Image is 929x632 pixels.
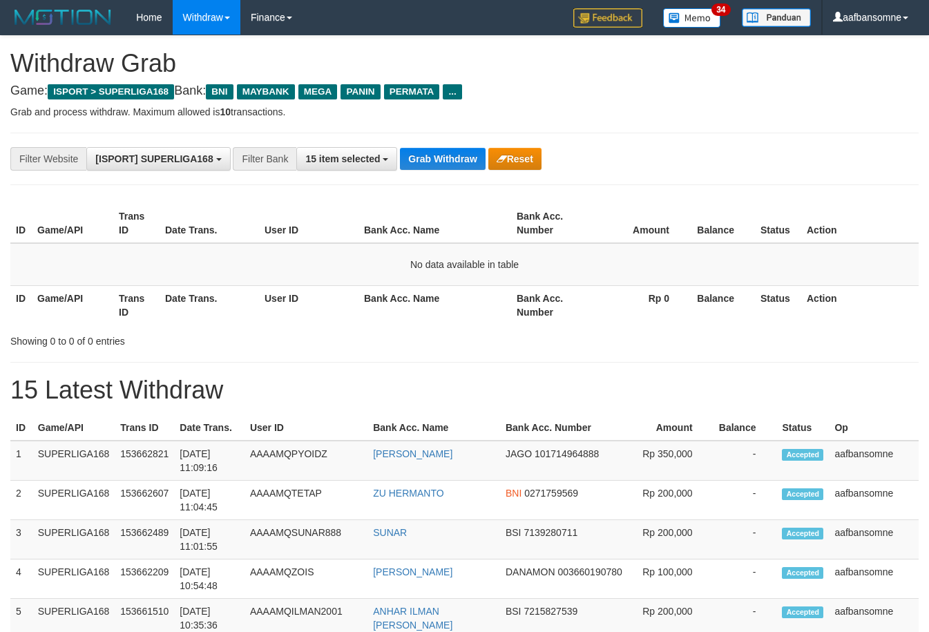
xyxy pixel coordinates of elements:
[713,481,777,520] td: -
[245,520,367,559] td: AAAAMQSUNAR888
[206,84,233,99] span: BNI
[367,415,500,441] th: Bank Acc. Name
[174,559,245,599] td: [DATE] 10:54:48
[113,285,160,325] th: Trans ID
[829,559,919,599] td: aafbansomne
[245,481,367,520] td: AAAAMQTETAP
[500,415,633,441] th: Bank Acc. Number
[358,204,511,243] th: Bank Acc. Name
[506,566,555,577] span: DANAMON
[245,415,367,441] th: User ID
[10,7,115,28] img: MOTION_logo.png
[10,147,86,171] div: Filter Website
[10,520,32,559] td: 3
[593,285,690,325] th: Rp 0
[10,50,919,77] h1: Withdraw Grab
[32,415,115,441] th: Game/API
[690,204,755,243] th: Balance
[511,204,593,243] th: Bank Acc. Number
[506,448,532,459] span: JAGO
[32,204,113,243] th: Game/API
[10,481,32,520] td: 2
[506,606,521,617] span: BSI
[782,488,823,500] span: Accepted
[113,204,160,243] th: Trans ID
[10,285,32,325] th: ID
[95,153,213,164] span: [ISPORT] SUPERLIGA168
[10,329,376,348] div: Showing 0 to 0 of 0 entries
[511,285,593,325] th: Bank Acc. Number
[776,415,829,441] th: Status
[829,520,919,559] td: aafbansomne
[237,84,295,99] span: MAYBANK
[573,8,642,28] img: Feedback.jpg
[115,441,174,481] td: 153662821
[259,204,358,243] th: User ID
[782,449,823,461] span: Accepted
[633,559,713,599] td: Rp 100,000
[711,3,730,16] span: 34
[713,520,777,559] td: -
[633,520,713,559] td: Rp 200,000
[524,527,577,538] span: Copy 7139280711 to clipboard
[259,285,358,325] th: User ID
[373,566,452,577] a: [PERSON_NAME]
[535,448,599,459] span: Copy 101714964888 to clipboard
[633,481,713,520] td: Rp 200,000
[174,441,245,481] td: [DATE] 11:09:16
[32,441,115,481] td: SUPERLIGA168
[10,204,32,243] th: ID
[801,204,919,243] th: Action
[713,415,777,441] th: Balance
[245,559,367,599] td: AAAAMQZOIS
[10,84,919,98] h4: Game: Bank:
[174,520,245,559] td: [DATE] 11:01:55
[801,285,919,325] th: Action
[296,147,397,171] button: 15 item selected
[48,84,174,99] span: ISPORT > SUPERLIGA168
[782,606,823,618] span: Accepted
[593,204,690,243] th: Amount
[829,481,919,520] td: aafbansomne
[32,481,115,520] td: SUPERLIGA168
[115,415,174,441] th: Trans ID
[32,520,115,559] td: SUPERLIGA168
[115,520,174,559] td: 153662489
[713,441,777,481] td: -
[829,415,919,441] th: Op
[32,285,113,325] th: Game/API
[341,84,380,99] span: PANIN
[174,481,245,520] td: [DATE] 11:04:45
[633,415,713,441] th: Amount
[160,285,259,325] th: Date Trans.
[10,105,919,119] p: Grab and process withdraw. Maximum allowed is transactions.
[10,243,919,286] td: No data available in table
[305,153,380,164] span: 15 item selected
[557,566,622,577] span: Copy 003660190780 to clipboard
[742,8,811,27] img: panduan.png
[358,285,511,325] th: Bank Acc. Name
[782,567,823,579] span: Accepted
[10,441,32,481] td: 1
[713,559,777,599] td: -
[524,606,577,617] span: Copy 7215827539 to clipboard
[506,488,521,499] span: BNI
[488,148,542,170] button: Reset
[373,488,443,499] a: ZU HERMANTO
[32,559,115,599] td: SUPERLIGA168
[220,106,231,117] strong: 10
[233,147,296,171] div: Filter Bank
[755,285,801,325] th: Status
[829,441,919,481] td: aafbansomne
[506,527,521,538] span: BSI
[245,441,367,481] td: AAAAMQPYOIDZ
[298,84,338,99] span: MEGA
[663,8,721,28] img: Button%20Memo.svg
[373,527,407,538] a: SUNAR
[10,376,919,404] h1: 15 Latest Withdraw
[10,415,32,441] th: ID
[373,448,452,459] a: [PERSON_NAME]
[443,84,461,99] span: ...
[755,204,801,243] th: Status
[400,148,485,170] button: Grab Withdraw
